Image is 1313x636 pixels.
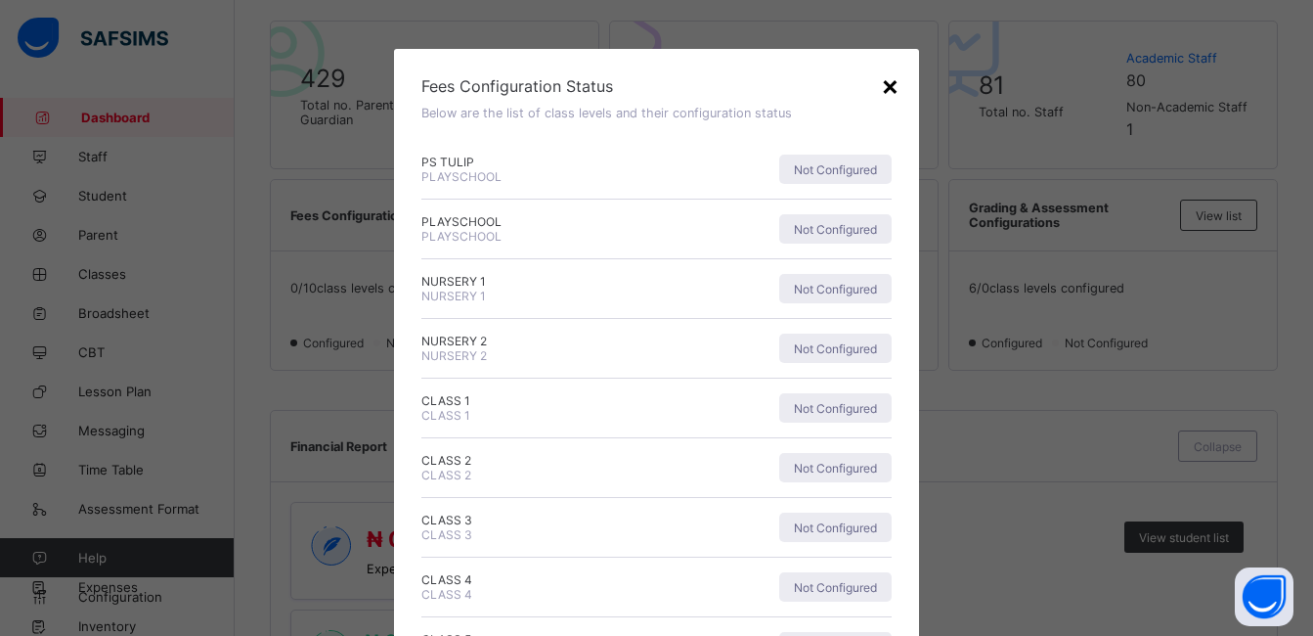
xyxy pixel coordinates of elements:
[421,348,487,363] span: NURSERY 2
[421,106,792,120] span: Below are the list of class levels and their configuration status
[421,453,652,468] span: CLASS 2
[421,468,471,482] span: CLASS 2
[421,408,470,423] span: CLASS 1
[794,162,877,177] span: Not Configured
[421,289,486,303] span: NURSERY 1
[794,580,877,595] span: Not Configured
[421,229,502,244] span: PLAYSCHOOL
[421,76,892,96] span: Fees Configuration Status
[421,572,652,587] span: CLASS 4
[421,393,652,408] span: CLASS 1
[421,513,652,527] span: CLASS 3
[881,68,899,102] div: ×
[421,274,652,289] span: NURSERY 1
[421,214,652,229] span: PLAYSCHOOL
[794,461,877,476] span: Not Configured
[421,155,652,169] span: PS TULIP
[421,587,472,602] span: CLASS 4
[794,341,877,356] span: Not Configured
[421,527,472,542] span: CLASS 3
[1235,568,1293,626] button: Open asap
[794,282,877,296] span: Not Configured
[794,222,877,237] span: Not Configured
[421,169,502,184] span: PLAYSCHOOL
[794,521,877,535] span: Not Configured
[421,334,652,348] span: NURSERY 2
[794,401,877,416] span: Not Configured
